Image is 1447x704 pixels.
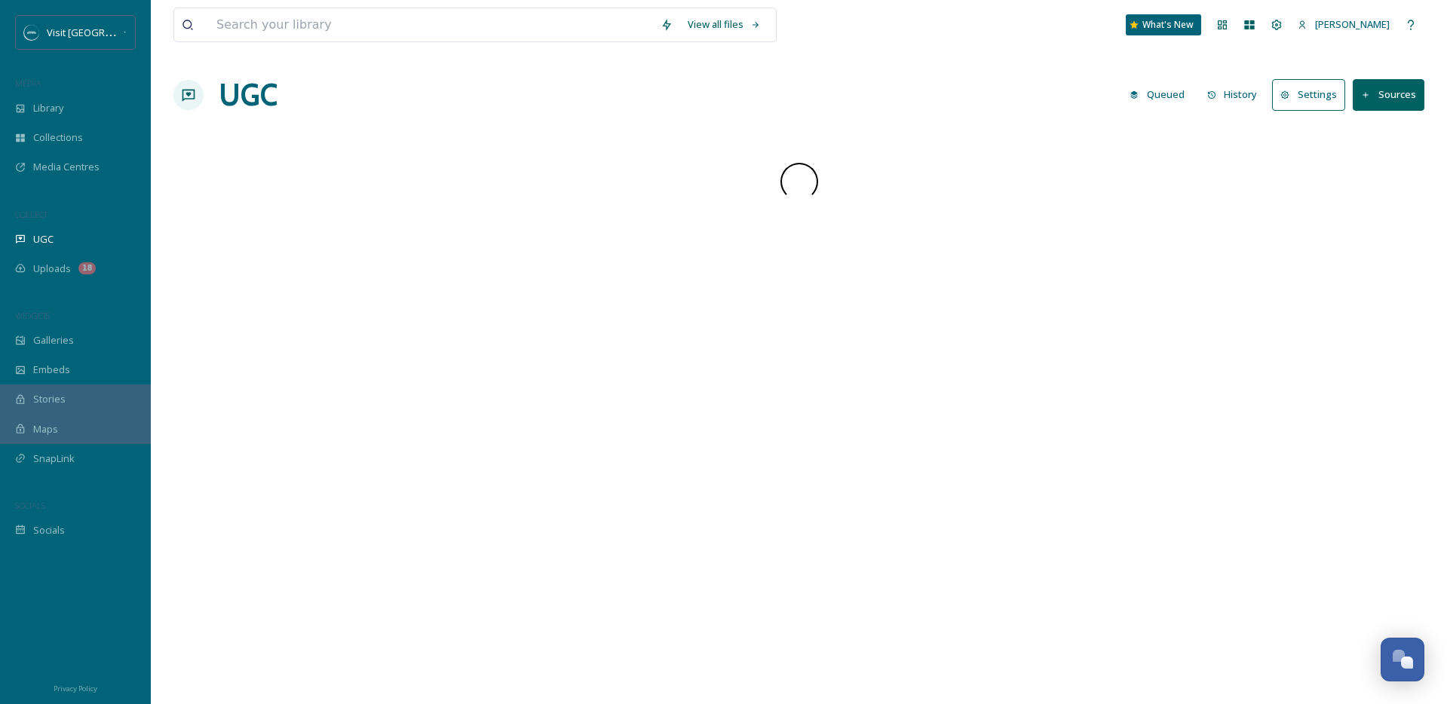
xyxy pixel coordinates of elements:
span: Library [33,101,63,115]
div: 18 [78,262,96,274]
button: Settings [1272,79,1345,110]
span: Maps [33,422,58,436]
a: [PERSON_NAME] [1290,10,1397,39]
a: Privacy Policy [54,678,97,696]
span: Socials [33,523,65,537]
span: COLLECT [15,209,48,220]
input: Search your library [209,8,653,41]
img: SM%20Social%20Profile.png [24,25,39,40]
a: What's New [1126,14,1201,35]
a: History [1200,80,1273,109]
span: SnapLink [33,451,75,466]
span: [PERSON_NAME] [1315,17,1390,31]
span: MEDIA [15,78,41,89]
span: Uploads [33,262,71,276]
button: Queued [1122,80,1192,109]
button: History [1200,80,1265,109]
span: Media Centres [33,160,100,174]
span: UGC [33,232,54,246]
a: View all files [680,10,768,39]
span: Visit [GEOGRAPHIC_DATA][US_STATE] [47,25,215,39]
a: Queued [1122,80,1200,109]
span: Collections [33,130,83,145]
span: Galleries [33,333,74,347]
span: SOCIALS [15,500,45,511]
a: UGC [219,72,277,118]
button: Open Chat [1381,638,1424,681]
span: Privacy Policy [54,684,97,693]
button: Sources [1353,79,1424,110]
span: Stories [33,392,66,406]
span: WIDGETS [15,310,50,321]
a: Settings [1272,79,1353,110]
span: Embeds [33,363,70,377]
